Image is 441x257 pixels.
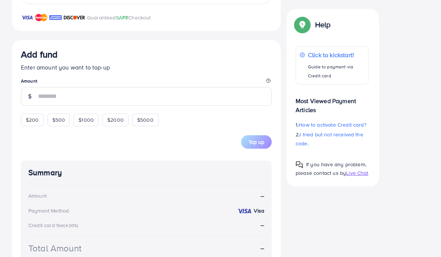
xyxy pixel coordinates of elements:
[28,168,264,177] h4: Summary
[28,207,69,214] div: Payment Method
[299,121,366,128] span: How to activate Credit card?
[64,223,78,229] small: (4.00%)
[260,244,264,253] strong: --
[254,207,264,214] strong: Visa
[21,78,272,87] legend: Amount
[249,138,264,146] span: Top up
[35,13,47,22] img: brand
[308,50,364,59] p: Click to kickstart!
[49,13,62,22] img: brand
[64,13,85,22] img: brand
[28,192,47,199] div: Amount
[296,120,368,129] p: 1.
[296,131,363,147] span: I tried but not received the code.
[241,135,272,149] button: Top up
[21,13,33,22] img: brand
[21,49,58,60] h3: Add fund
[28,242,81,255] div: Total Amount
[52,116,65,124] span: $500
[116,14,129,21] span: SAFE
[308,62,364,80] p: Guide to payment via Credit card
[296,161,366,177] span: If you have any problem, please contact us by
[26,116,39,124] span: $200
[296,130,368,148] p: 2.
[296,90,368,114] p: Most Viewed Payment Articles
[346,169,368,177] span: Live Chat
[315,20,331,29] p: Help
[137,116,154,124] span: $5000
[28,222,81,229] div: Credit card fee
[21,63,272,72] p: Enter amount you want to top-up
[296,18,309,31] img: Popup guide
[409,223,435,251] iframe: Chat
[78,116,94,124] span: $1000
[260,221,264,229] strong: --
[260,192,264,200] strong: --
[296,161,303,168] img: Popup guide
[237,208,252,214] img: credit
[107,116,124,124] span: $2000
[87,13,151,22] p: Guaranteed Checkout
